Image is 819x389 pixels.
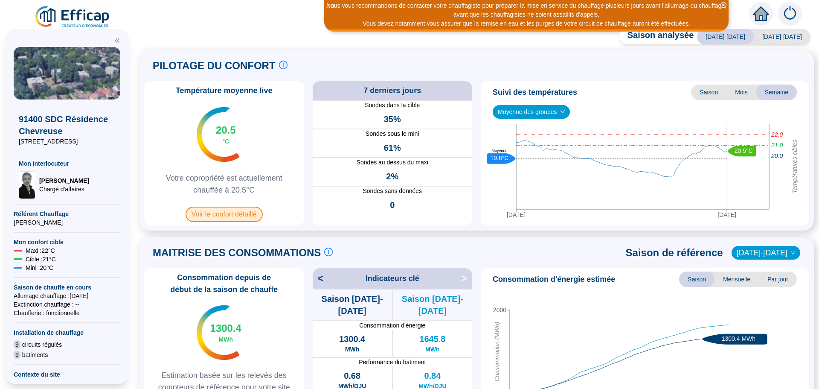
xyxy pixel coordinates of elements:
tspan: 20.0 [771,153,783,160]
span: Sondes sans données [313,187,473,196]
span: 1300.4 [210,322,241,335]
tspan: [DATE] [507,211,526,218]
img: Chargé d'affaires [19,171,36,199]
tspan: 2000 [493,307,506,313]
span: Chaufferie : fonctionnelle [14,309,120,317]
img: alerts [778,2,802,26]
span: down [560,109,565,114]
span: Saison de référence [626,246,723,260]
span: Cible : 21 °C [26,255,56,263]
span: > [461,272,472,285]
span: Référent Chauffage [14,210,120,218]
span: [DATE]-[DATE] [697,29,754,44]
span: 1645.8 [419,333,445,345]
span: batiments [22,351,48,359]
span: Consommation d'énergie [313,321,473,330]
img: indicateur températures [197,305,240,360]
span: Suivi des températures [493,86,577,98]
span: [PERSON_NAME] [14,218,120,227]
text: 20.5°C [735,147,753,154]
span: home [753,6,769,21]
tspan: Consommation (MWh) [494,322,500,382]
img: efficap energie logo [34,5,111,29]
span: Sondes au dessus du maxi [313,158,473,167]
span: Moyenne des groupes [498,105,565,118]
span: Maxi : 22 °C [26,246,55,255]
span: 9 [14,351,20,359]
tspan: 22.0 [771,131,783,138]
span: Votre copropriété est actuellement chauffée à 20.5°C [148,172,301,196]
span: Exctinction chauffage : -- [14,300,120,309]
span: 35% [384,113,401,125]
tspan: 21.0 [771,142,783,149]
span: Mensuelle [714,272,759,287]
span: < [313,272,324,285]
span: 0.84 [424,370,441,382]
i: 2 / 3 [326,3,334,9]
span: 2% [386,170,398,182]
span: Allumage chauffage : [DATE] [14,292,120,300]
span: [PERSON_NAME] [39,176,89,185]
span: Consommation depuis de début de la saison de chauffe [148,272,301,295]
span: circuits régulés [22,340,62,349]
span: Chargé d'affaires [39,185,89,193]
span: Saison [DATE]-[DATE] [313,293,392,317]
div: Nous vous recommandons de contacter votre chauffagiste pour préparer la mise en service du chauff... [325,1,727,19]
span: down [790,250,796,255]
span: Contexte du site [14,370,120,379]
span: Température moyenne live [171,85,278,97]
span: Saison de chauffe en cours [14,283,120,292]
span: 0.68 [344,370,360,382]
span: 7 derniers jours [363,85,421,97]
span: Mon interlocuteur [19,159,115,168]
span: info-circle [279,61,288,69]
span: °C [222,137,229,146]
span: PILOTAGE DU CONFORT [153,59,276,73]
span: Mini : 20 °C [26,263,53,272]
text: Moyenne [491,149,507,153]
tspan: [DATE] [717,211,736,218]
span: Consommation d'énergie estimée [493,273,615,285]
span: Voir le confort détaillé [186,207,263,222]
span: 1300.4 [339,333,365,345]
span: Sondes sous le mini [313,129,473,138]
span: 20.5 [216,123,236,137]
span: Saison [679,272,714,287]
span: [STREET_ADDRESS] [19,137,115,146]
img: indicateur températures [197,107,240,162]
span: 2022-2023 [737,246,795,259]
span: Par jour [759,272,797,287]
span: Performance du batiment [313,358,473,366]
span: 61% [384,142,401,154]
span: MWh [425,345,439,354]
span: MAITRISE DES CONSOMMATIONS [153,246,321,260]
span: Installation de chauffage [14,328,120,337]
text: 19.8°C [491,155,509,161]
span: close-circle [720,2,726,8]
span: Semaine [756,85,797,100]
span: 0 [390,199,395,211]
span: 91400 SDC Résidence Chevreuse [19,113,115,137]
span: double-left [114,38,120,44]
span: Saison [DATE]-[DATE] [393,293,472,317]
span: MWh [219,335,233,344]
span: Saison analysée [619,29,694,44]
span: Mois [726,85,756,100]
span: Sondes dans la cible [313,101,473,110]
span: info-circle [324,248,333,256]
span: MWh [345,345,359,354]
span: Saison [691,85,726,100]
div: Vous devez notamment vous assurer que la remise en eau et les purges de votre circuit de chauffag... [325,19,727,28]
text: 1300.4 MWh [722,335,755,342]
span: Mon confort cible [14,238,120,246]
tspan: Températures cibles [791,140,798,193]
span: [DATE]-[DATE] [754,29,810,44]
span: Indicateurs clé [366,272,419,284]
span: 9 [14,340,20,349]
